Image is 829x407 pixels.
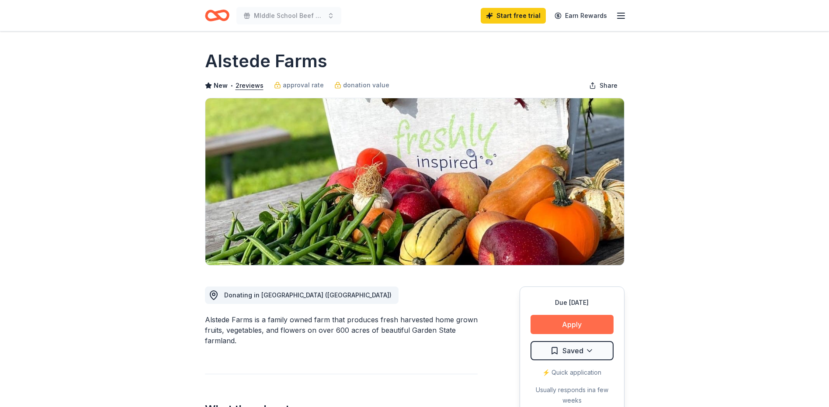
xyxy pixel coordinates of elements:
[531,315,614,334] button: Apply
[205,49,327,73] h1: Alstede Farms
[531,367,614,378] div: ⚡️ Quick application
[283,80,324,90] span: approval rate
[582,77,624,94] button: Share
[205,314,478,346] div: Alstede Farms is a family owned farm that produces fresh harvested home grown fruits, vegetables,...
[274,80,324,90] a: approval rate
[600,80,617,91] span: Share
[224,291,392,299] span: Donating in [GEOGRAPHIC_DATA] ([GEOGRAPHIC_DATA])
[562,345,583,356] span: Saved
[205,5,229,26] a: Home
[214,80,228,91] span: New
[481,8,546,24] a: Start free trial
[531,385,614,406] div: Usually responds in a few weeks
[236,7,341,24] button: MIddle School Beef Steak and Tricky Tray
[254,10,324,21] span: MIddle School Beef Steak and Tricky Tray
[236,80,264,91] button: 2reviews
[205,98,624,265] img: Image for Alstede Farms
[549,8,612,24] a: Earn Rewards
[230,82,233,89] span: •
[531,341,614,360] button: Saved
[531,297,614,308] div: Due [DATE]
[343,80,389,90] span: donation value
[334,80,389,90] a: donation value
